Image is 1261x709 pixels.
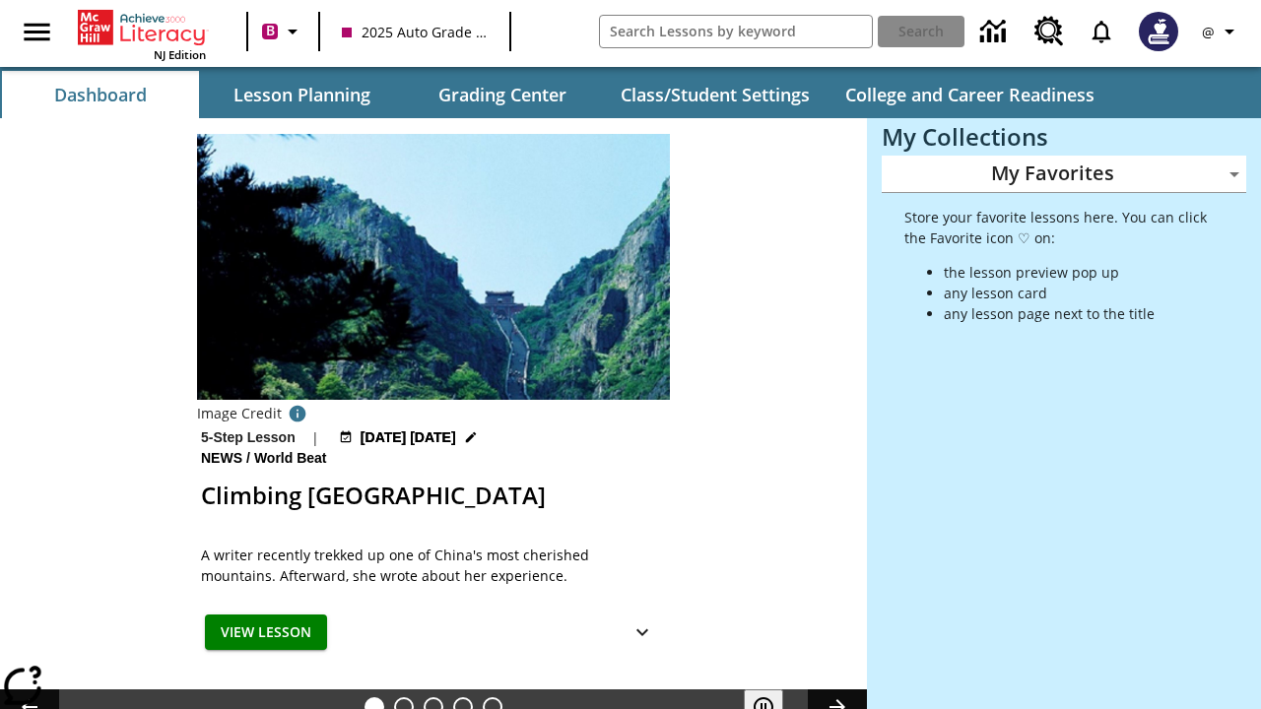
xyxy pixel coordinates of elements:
[1023,5,1076,58] a: Resource Center, Will open in new tab
[342,22,488,42] span: 2025 Auto Grade 10
[154,47,206,62] span: NJ Edition
[203,71,400,118] button: Lesson Planning
[882,156,1246,193] div: My Favorites
[254,448,331,470] span: World Beat
[282,400,313,427] button: Credit for photo and all related images: Public Domain/Charlie Fong
[254,14,312,49] button: Boost Class color is violet red. Change class color
[361,427,456,448] span: [DATE] [DATE]
[1127,6,1190,57] button: Select a new avatar
[623,614,662,651] button: Show Details
[968,5,1023,59] a: Data Center
[201,448,246,470] span: News
[201,427,296,448] p: 5-Step Lesson
[205,614,327,651] button: View Lesson
[197,134,670,400] img: 6000 stone steps to climb Mount Tai in Chinese countryside
[266,19,275,43] span: B
[944,283,1209,303] li: any lesson card
[904,207,1209,248] p: Store your favorite lessons here. You can click the Favorite icon ♡ on:
[311,427,319,448] span: |
[1202,22,1215,42] span: @
[2,71,199,118] button: Dashboard
[78,8,206,47] a: Home
[1076,6,1127,57] a: Notifications
[882,123,1246,151] h3: My Collections
[600,16,872,47] input: search field
[944,303,1209,324] li: any lesson page next to the title
[830,71,1110,118] button: College and Career Readiness
[78,6,206,62] div: Home
[944,262,1209,283] li: the lesson preview pop up
[335,427,482,448] button: Jul 22 - Jun 30 Choose Dates
[605,71,826,118] button: Class/Student Settings
[246,450,250,466] span: /
[1190,14,1253,49] button: Profile/Settings
[201,478,666,513] h2: Climbing Mount Tai
[197,404,282,423] p: Image Credit
[404,71,601,118] button: Grading Center
[201,545,666,586] div: A writer recently trekked up one of China's most cherished mountains. Afterward, she wrote about ...
[1139,12,1178,51] img: Avatar
[8,3,66,61] button: Open side menu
